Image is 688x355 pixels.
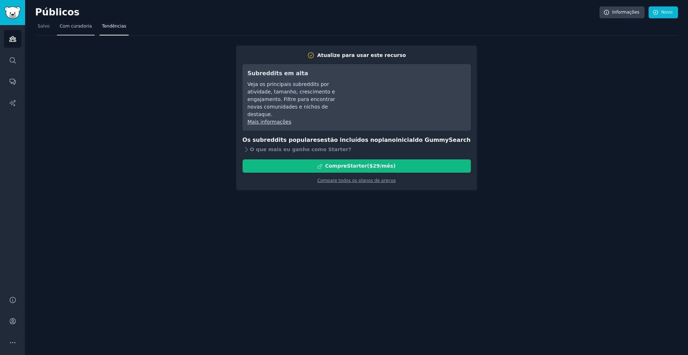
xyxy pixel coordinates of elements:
font: O que mais eu ganho com [250,147,323,152]
font: Públicos [35,7,80,18]
font: Atualize para usar este recurso [317,52,406,58]
font: inicial [396,136,415,143]
font: ) [393,163,395,169]
font: ($ [367,163,373,169]
font: Informações [612,10,640,15]
a: Novo [649,6,678,19]
font: ? [348,147,351,152]
a: Mais informações [248,119,291,125]
font: Subreddits em alta [248,70,308,77]
font: Novo [661,10,673,15]
font: estão incluídos no [320,136,378,143]
img: Logotipo do GummySearch [4,6,21,19]
font: 29 [373,163,379,169]
button: CompreStarter($29/mês) [243,159,471,173]
font: Tendências [102,24,126,29]
a: Salvo [35,21,52,35]
font: Os subreddits populares [243,136,320,143]
a: Tendências [100,21,129,35]
font: o Starter [323,147,348,152]
font: plano [378,136,396,143]
font: Compre [325,163,347,169]
a: Informações [599,6,645,19]
font: /mês [380,163,393,169]
font: Salvo [38,24,49,29]
font: Starter [347,163,367,169]
font: do GummySearch [415,136,470,143]
iframe: Reprodutor de vídeo do YouTube [358,69,466,123]
a: Compare todos os planos de preços [317,178,396,183]
font: Com curadoria [59,24,92,29]
a: Com curadoria [57,21,94,35]
font: Veja os principais subreddits por atividade, tamanho, crescimento e engajamento. Filtre para enco... [248,81,335,117]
